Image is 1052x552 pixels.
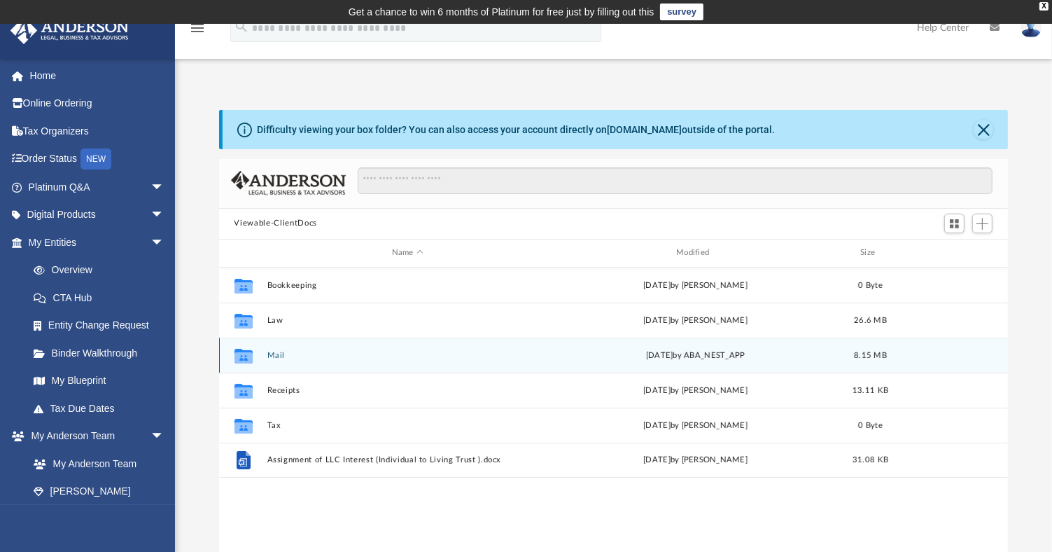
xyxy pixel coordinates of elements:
button: Bookkeeping [267,281,548,290]
a: CTA Hub [20,284,185,312]
a: Order StatusNEW [10,145,185,174]
span: arrow_drop_down [150,422,178,451]
div: [DATE] by [PERSON_NAME] [554,279,836,291]
div: [DATE] by ABA_NEST_APP [554,349,836,361]
div: NEW [80,149,111,170]
div: [DATE] by [PERSON_NAME] [554,384,836,396]
a: survey [660,4,703,20]
a: Online Ordering [10,90,185,118]
button: Tax [267,421,548,430]
a: Home [10,62,185,90]
a: Overview [20,256,185,284]
i: menu [189,20,206,36]
div: id [904,247,1002,259]
div: Name [266,247,548,259]
span: arrow_drop_down [150,228,178,257]
a: Entity Change Request [20,312,185,340]
img: User Pic [1021,18,1042,38]
span: 8.15 MB [854,351,887,359]
span: 0 Byte [858,421,883,429]
div: [DATE] by [PERSON_NAME] [554,419,836,432]
div: [DATE] by [PERSON_NAME] [554,314,836,326]
a: My Blueprint [20,367,178,395]
a: [DOMAIN_NAME] [607,124,682,135]
div: [DATE] by [PERSON_NAME] [554,454,836,467]
span: 13.11 KB [853,386,888,394]
a: My Entitiesarrow_drop_down [10,228,185,256]
input: Search files and folders [358,167,993,194]
button: Law [267,316,548,325]
a: Tax Due Dates [20,394,185,422]
a: Digital Productsarrow_drop_down [10,201,185,229]
span: arrow_drop_down [150,173,178,202]
button: Assignment of LLC Interest (Individual to Living Trust ).docx [267,455,548,464]
div: Get a chance to win 6 months of Platinum for free just by filling out this [349,4,654,20]
div: Size [842,247,898,259]
div: close [1039,2,1049,11]
span: 31.08 KB [853,456,888,464]
button: Close [974,120,993,139]
span: 0 Byte [858,281,883,289]
button: Receipts [267,386,548,395]
button: Mail [267,351,548,360]
a: Binder Walkthrough [20,339,185,367]
a: My Anderson Team [20,450,171,478]
button: Add [972,214,993,233]
a: My Anderson Teamarrow_drop_down [10,422,178,450]
button: Viewable-ClientDocs [234,217,317,230]
span: 26.6 MB [854,316,887,324]
a: [PERSON_NAME] System [20,478,178,523]
div: Difficulty viewing your box folder? You can also access your account directly on outside of the p... [257,123,775,137]
img: Anderson Advisors Platinum Portal [6,17,133,44]
div: id [225,247,260,259]
div: Modified [554,247,836,259]
span: arrow_drop_down [150,201,178,230]
button: Switch to Grid View [944,214,965,233]
a: menu [189,27,206,36]
a: Tax Organizers [10,117,185,145]
i: search [234,19,249,34]
a: Platinum Q&Aarrow_drop_down [10,173,185,201]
